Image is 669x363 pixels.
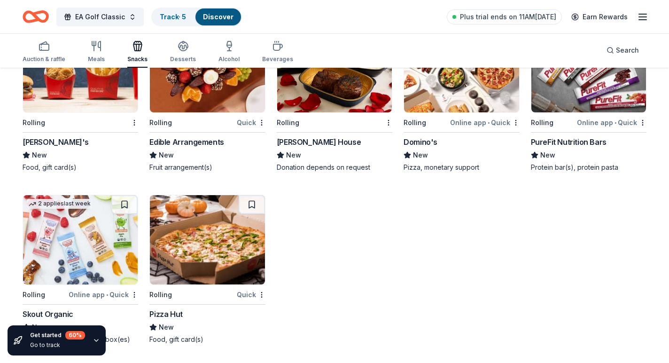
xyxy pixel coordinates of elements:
div: Desserts [170,55,196,63]
div: Auction & raffle [23,55,65,63]
div: Rolling [149,117,172,128]
button: Search [599,41,646,60]
span: • [488,119,490,126]
a: Discover [203,13,233,21]
div: Quick [237,289,265,300]
div: [PERSON_NAME]'s [23,136,89,148]
div: [PERSON_NAME] House [277,136,361,148]
a: Image for Ruth's Chris Steak HouseRolling[PERSON_NAME] HouseNewDonation depends on request [277,23,392,172]
a: Image for Pizza HutRollingQuickPizza HutNewFood, gift card(s) [149,195,265,344]
div: Rolling [277,117,299,128]
a: Track· 5 [160,13,186,21]
div: Get started [30,331,85,339]
button: Desserts [170,37,196,68]
div: Rolling [404,117,426,128]
a: Earn Rewards [566,8,633,25]
div: Online app Quick [69,289,138,300]
a: Image for Skout Organic2 applieslast weekRollingOnline app•QuickSkout OrganicNewProtein bar(s), p... [23,195,138,344]
div: Rolling [23,289,45,300]
span: Plus trial ends on 11AM[DATE] [460,11,556,23]
div: Snacks [127,55,148,63]
div: Alcohol [218,55,240,63]
div: Online app Quick [450,117,520,128]
span: Search [616,45,639,56]
a: Home [23,6,49,28]
button: Auction & raffle [23,37,65,68]
div: Domino's [404,136,437,148]
a: Image for Domino's 2 applieslast weekRollingOnline app•QuickDomino'sNewPizza, monetary support [404,23,519,172]
a: Image for PureFit Nutrition BarsRollingOnline app•QuickPureFit Nutrition BarsNewProtein bar(s), p... [531,23,646,172]
span: • [106,291,108,299]
button: EA Golf Classic [56,8,144,26]
span: New [159,150,174,161]
div: Edible Arrangements [149,136,224,148]
div: Rolling [531,117,553,128]
img: Image for Skout Organic [23,195,138,284]
button: Meals [88,37,105,68]
div: Meals [88,55,105,63]
div: Skout Organic [23,308,73,320]
img: Image for PureFit Nutrition Bars [531,23,646,112]
div: PureFit Nutrition Bars [531,136,607,148]
button: Track· 5Discover [151,8,242,26]
div: Pizza Hut [149,308,182,320]
button: Beverages [262,37,293,68]
div: Rolling [149,289,172,300]
img: Image for Wendy's [23,23,138,112]
a: Image for Edible ArrangementsRollingQuickEdible ArrangementsNewFruit arrangement(s) [149,23,265,172]
div: Pizza, monetary support [404,163,519,172]
div: Beverages [262,55,293,63]
div: Rolling [23,117,45,128]
div: Food, gift card(s) [23,163,138,172]
div: 60 % [65,331,85,339]
a: Plus trial ends on 11AM[DATE] [447,9,562,24]
div: Go to track [30,341,85,349]
span: New [286,150,301,161]
button: Alcohol [218,37,240,68]
div: Donation depends on request [277,163,392,172]
img: Image for Pizza Hut [150,195,264,284]
span: EA Golf Classic [75,11,125,23]
span: New [413,150,428,161]
div: Online app Quick [577,117,646,128]
a: Image for Wendy's1 applylast weekRolling[PERSON_NAME]'sNewFood, gift card(s) [23,23,138,172]
div: Food, gift card(s) [149,335,265,344]
img: Image for Domino's [404,23,519,112]
span: New [32,150,47,161]
span: • [615,119,616,126]
div: Fruit arrangement(s) [149,163,265,172]
div: 2 applies last week [27,199,93,209]
span: New [540,150,555,161]
span: New [159,322,174,333]
button: Snacks [127,37,148,68]
div: Quick [237,117,265,128]
img: Image for Edible Arrangements [150,23,264,112]
div: Protein bar(s), protein pasta [531,163,646,172]
img: Image for Ruth's Chris Steak House [277,23,392,112]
